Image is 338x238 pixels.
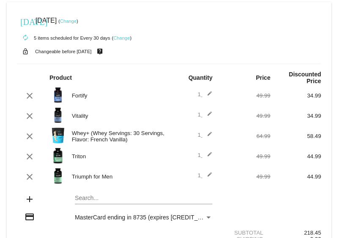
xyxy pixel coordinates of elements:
[25,151,35,162] mat-icon: clear
[202,172,212,182] mat-icon: edit
[49,168,66,184] img: Image-1-Triumph_carousel-front-transp.png
[220,133,270,139] div: 64.99
[220,153,270,160] div: 49.99
[198,91,212,97] span: 1
[68,130,169,143] div: Whey+ (Whey Servings: 30 Servings, Flavor: French Vanilla)
[112,35,132,41] small: ( )
[202,111,212,121] mat-icon: edit
[75,214,236,221] span: MasterCard ending in 8735 (expires [CREDIT_CARD_DATA])
[289,71,321,84] strong: Discounted Price
[270,173,321,180] div: 44.99
[95,46,105,57] mat-icon: live_help
[25,172,35,182] mat-icon: clear
[35,49,92,54] small: Changeable before [DATE]
[68,173,169,180] div: Triumph for Men
[25,212,35,222] mat-icon: credit_card
[256,74,270,81] strong: Price
[17,35,110,41] small: 5 items scheduled for Every 30 days
[20,16,30,26] mat-icon: [DATE]
[270,92,321,99] div: 34.99
[25,131,35,141] mat-icon: clear
[68,92,169,99] div: Fortify
[25,91,35,101] mat-icon: clear
[270,230,321,236] div: 218.45
[188,74,212,81] strong: Quantity
[68,113,169,119] div: Vitality
[220,92,270,99] div: 49.99
[202,131,212,141] mat-icon: edit
[20,33,30,43] mat-icon: autorenew
[75,195,212,202] input: Search...
[198,132,212,138] span: 1
[20,46,30,57] mat-icon: lock_open
[220,230,270,236] div: Subtotal
[113,35,130,41] a: Change
[49,127,66,144] img: Image-1-Carousel-Whey-2lb-Vanilla-no-badge-Transp.png
[198,152,212,158] span: 1
[198,111,212,118] span: 1
[270,133,321,139] div: 58.49
[202,151,212,162] mat-icon: edit
[49,87,66,103] img: Image-1-Carousel-Fortify-Transp.png
[68,153,169,160] div: Triton
[75,214,212,221] mat-select: Payment Method
[202,91,212,101] mat-icon: edit
[220,113,270,119] div: 49.99
[220,173,270,180] div: 49.99
[25,194,35,204] mat-icon: add
[198,172,212,178] span: 1
[270,153,321,160] div: 44.99
[58,19,78,24] small: ( )
[49,74,72,81] strong: Product
[270,113,321,119] div: 34.99
[60,19,77,24] a: Change
[49,107,66,124] img: Image-1-Vitality-1000x1000-1.png
[49,147,66,164] img: Image-1-Carousel-Triton-Transp.png
[25,111,35,121] mat-icon: clear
